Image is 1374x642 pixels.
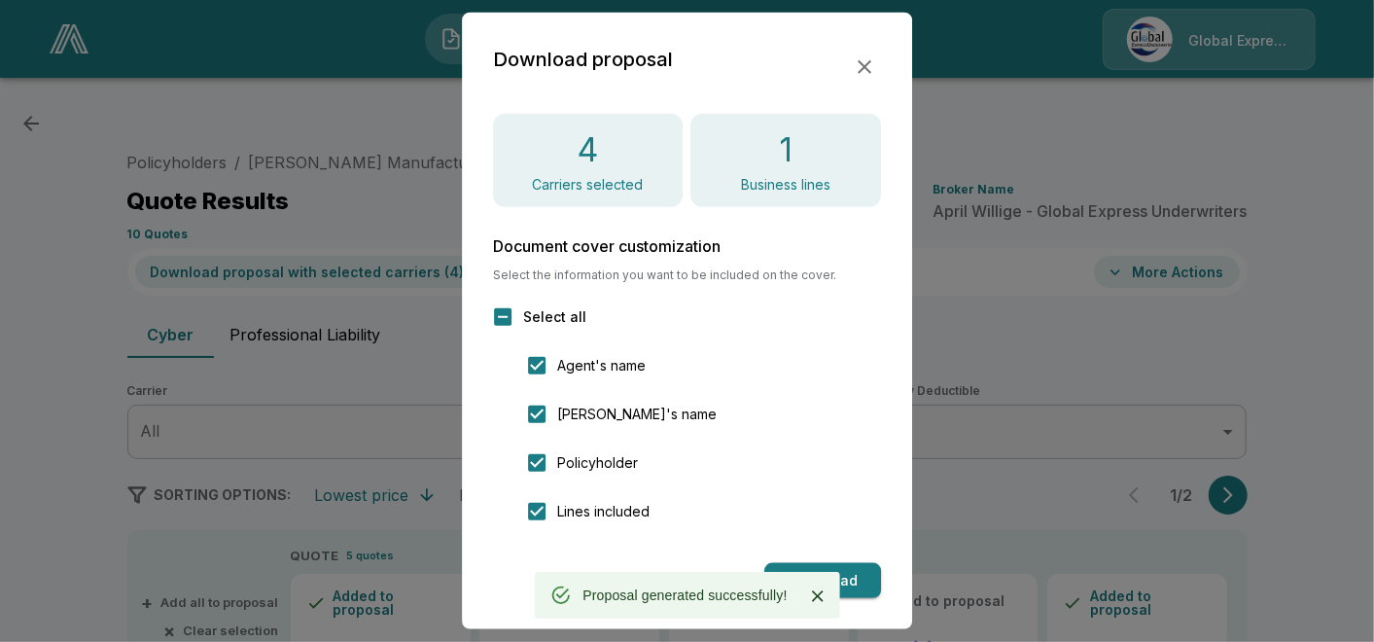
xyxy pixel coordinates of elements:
span: Lines included [557,501,650,521]
div: Proposal generated successfully! [582,578,787,613]
button: Download [764,563,881,599]
p: Carriers selected [533,178,644,192]
button: Close [803,582,832,611]
button: Cancel [686,563,749,599]
h4: 4 [578,129,598,170]
h6: Document cover customization [493,238,882,254]
h2: Download proposal [493,44,673,75]
span: Agent's name [557,355,646,375]
p: Business lines [741,178,830,192]
span: [PERSON_NAME]'s name [557,404,717,424]
h4: 1 [779,129,793,170]
span: Select all [523,306,586,327]
span: Policyholder [557,452,638,473]
span: Select the information you want to be included on the cover. [493,269,882,281]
